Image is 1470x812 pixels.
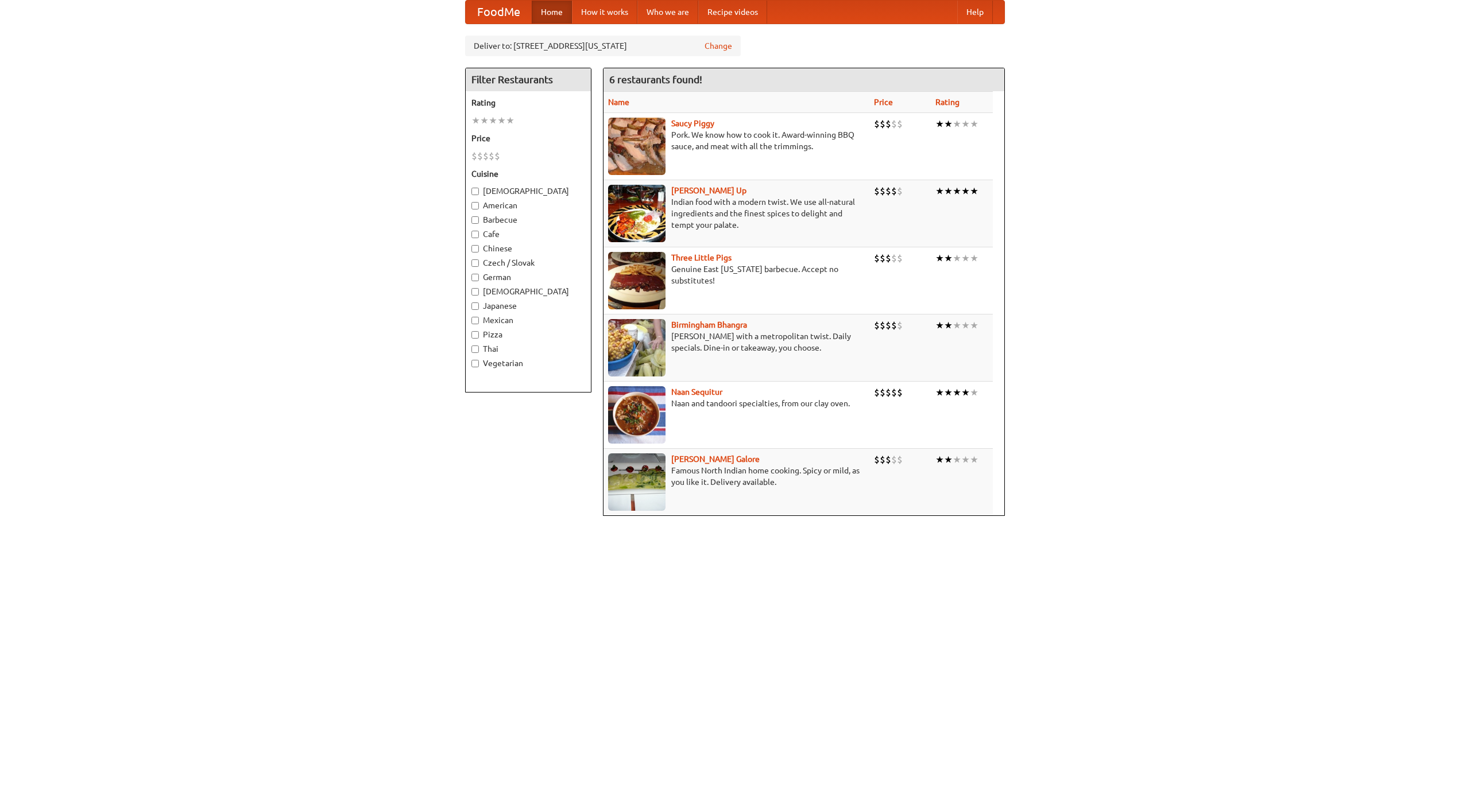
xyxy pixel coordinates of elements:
[471,231,479,238] input: Cafe
[897,185,903,197] li: $
[874,118,880,130] li: $
[953,252,961,265] li: ★
[970,386,978,399] li: ★
[885,453,891,466] li: $
[608,185,666,242] img: curryup.jpg
[953,185,961,197] li: ★
[970,185,978,197] li: ★
[671,454,760,464] a: [PERSON_NAME] Galore
[961,319,970,332] li: ★
[880,118,885,130] li: $
[471,343,585,355] label: Thai
[471,317,479,324] input: Mexican
[874,98,893,107] a: Price
[471,314,585,326] label: Mexican
[935,118,944,130] li: ★
[471,97,585,108] h5: Rating
[961,118,970,130] li: ★
[953,386,961,399] li: ★
[637,1,698,24] a: Who we are
[885,118,891,130] li: $
[880,453,885,466] li: $
[874,319,880,332] li: $
[935,386,944,399] li: ★
[471,245,479,252] input: Chinese
[471,257,585,269] label: Czech / Slovak
[471,114,480,127] li: ★
[897,252,903,265] li: $
[885,319,891,332] li: $
[471,200,585,211] label: American
[891,118,897,130] li: $
[671,119,714,128] a: Saucy Piggy
[970,319,978,332] li: ★
[935,185,944,197] li: ★
[608,319,666,376] img: bhangra.jpg
[880,386,885,399] li: $
[608,196,865,231] p: Indian food with a modern twist. We use all-natural ingredients and the finest spices to delight ...
[608,453,666,511] img: currygalore.jpg
[671,186,746,195] a: [PERSON_NAME] Up
[953,319,961,332] li: ★
[489,114,497,127] li: ★
[465,36,741,56] div: Deliver to: [STREET_ADDRESS][US_STATE]
[944,118,953,130] li: ★
[671,387,722,397] a: Naan Sequitur
[671,320,747,329] b: Birmingham Bhangra
[970,118,978,130] li: ★
[970,453,978,466] li: ★
[874,185,880,197] li: $
[471,274,479,281] input: German
[970,252,978,265] li: ★
[471,228,585,240] label: Cafe
[897,453,903,466] li: $
[880,252,885,265] li: $
[471,358,585,369] label: Vegetarian
[608,263,865,286] p: Genuine East [US_STATE] barbecue. Accept no substitutes!
[497,114,506,127] li: ★
[891,185,897,197] li: $
[471,150,477,162] li: $
[891,252,897,265] li: $
[874,252,880,265] li: $
[471,243,585,254] label: Chinese
[698,1,767,24] a: Recipe videos
[471,185,585,197] label: [DEMOGRAPHIC_DATA]
[608,465,865,488] p: Famous North Indian home cooking. Spicy or mild, as you like it. Delivery available.
[608,129,865,152] p: Pork. We know how to cook it. Award-winning BBQ sauce, and meat with all the trimmings.
[609,74,702,85] ng-pluralize: 6 restaurants found!
[471,168,585,180] h5: Cuisine
[471,259,479,267] input: Czech / Slovak
[494,150,500,162] li: $
[935,453,944,466] li: ★
[961,386,970,399] li: ★
[874,386,880,399] li: $
[705,40,732,52] a: Change
[608,386,666,444] img: naansequitur.jpg
[471,216,479,224] input: Barbecue
[480,114,489,127] li: ★
[935,98,960,107] a: Rating
[944,453,953,466] li: ★
[483,150,489,162] li: $
[891,319,897,332] li: $
[489,150,494,162] li: $
[608,398,865,409] p: Naan and tandoori specialties, from our clay oven.
[471,271,585,283] label: German
[471,288,479,296] input: [DEMOGRAPHIC_DATA]
[891,453,897,466] li: $
[961,252,970,265] li: ★
[572,1,637,24] a: How it works
[506,114,514,127] li: ★
[880,319,885,332] li: $
[471,302,479,310] input: Japanese
[935,252,944,265] li: ★
[944,185,953,197] li: ★
[471,331,479,339] input: Pizza
[471,360,479,367] input: Vegetarian
[671,253,732,262] a: Three Little Pigs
